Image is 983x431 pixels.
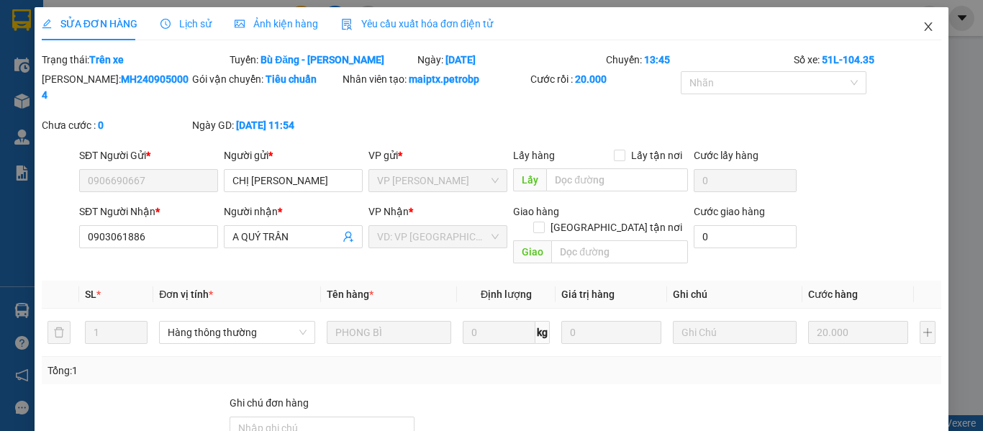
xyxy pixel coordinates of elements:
[368,206,409,217] span: VP Nhận
[546,168,688,191] input: Dọc đường
[694,169,797,192] input: Cước lấy hàng
[575,73,607,85] b: 20.000
[47,363,381,378] div: Tổng: 1
[694,206,765,217] label: Cước giao hàng
[368,148,507,163] div: VP gửi
[667,281,803,309] th: Ghi chú
[98,119,104,131] b: 0
[327,321,451,344] input: VD: Bàn, Ghế
[160,19,171,29] span: clock-circle
[561,321,661,344] input: 0
[535,321,550,344] span: kg
[908,7,948,47] button: Close
[168,322,307,343] span: Hàng thông thường
[236,119,294,131] b: [DATE] 11:54
[224,148,363,163] div: Người gửi
[343,71,527,87] div: Nhân viên tạo:
[89,54,124,65] b: Trên xe
[673,321,797,344] input: Ghi Chú
[42,18,137,30] span: SỬA ĐƠN HÀNG
[343,231,354,242] span: user-add
[228,52,416,68] div: Tuyến:
[85,289,96,300] span: SL
[79,148,218,163] div: SĐT Người Gửi
[235,19,245,29] span: picture
[694,225,797,248] input: Cước giao hàng
[923,21,934,32] span: close
[481,289,532,300] span: Định lượng
[192,71,340,87] div: Gói vận chuyển:
[341,18,493,30] span: Yêu cầu xuất hóa đơn điện tử
[644,54,670,65] b: 13:45
[808,289,858,300] span: Cước hàng
[513,150,555,161] span: Lấy hàng
[551,240,688,263] input: Dọc đường
[47,321,71,344] button: delete
[192,117,340,133] div: Ngày GD:
[160,18,212,30] span: Lịch sử
[40,52,228,68] div: Trạng thái:
[327,289,373,300] span: Tên hàng
[42,71,189,103] div: [PERSON_NAME]:
[261,54,384,65] b: Bù Đăng - [PERSON_NAME]
[808,321,907,344] input: 0
[545,219,688,235] span: [GEOGRAPHIC_DATA] tận nơi
[79,204,218,219] div: SĐT Người Nhận
[604,52,792,68] div: Chuyến:
[445,54,476,65] b: [DATE]
[377,170,499,191] span: VP Minh Hưng
[920,321,936,344] button: plus
[224,204,363,219] div: Người nhận
[416,52,604,68] div: Ngày:
[694,150,758,161] label: Cước lấy hàng
[266,73,317,85] b: Tiêu chuẩn
[409,73,479,85] b: maiptx.petrobp
[513,168,546,191] span: Lấy
[822,54,874,65] b: 51L-104.35
[561,289,615,300] span: Giá trị hàng
[235,18,318,30] span: Ảnh kiện hàng
[230,397,309,409] label: Ghi chú đơn hàng
[513,206,559,217] span: Giao hàng
[341,19,353,30] img: icon
[42,117,189,133] div: Chưa cước :
[792,52,943,68] div: Số xe:
[625,148,688,163] span: Lấy tận nơi
[42,19,52,29] span: edit
[159,289,213,300] span: Đơn vị tính
[530,71,678,87] div: Cước rồi :
[513,240,551,263] span: Giao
